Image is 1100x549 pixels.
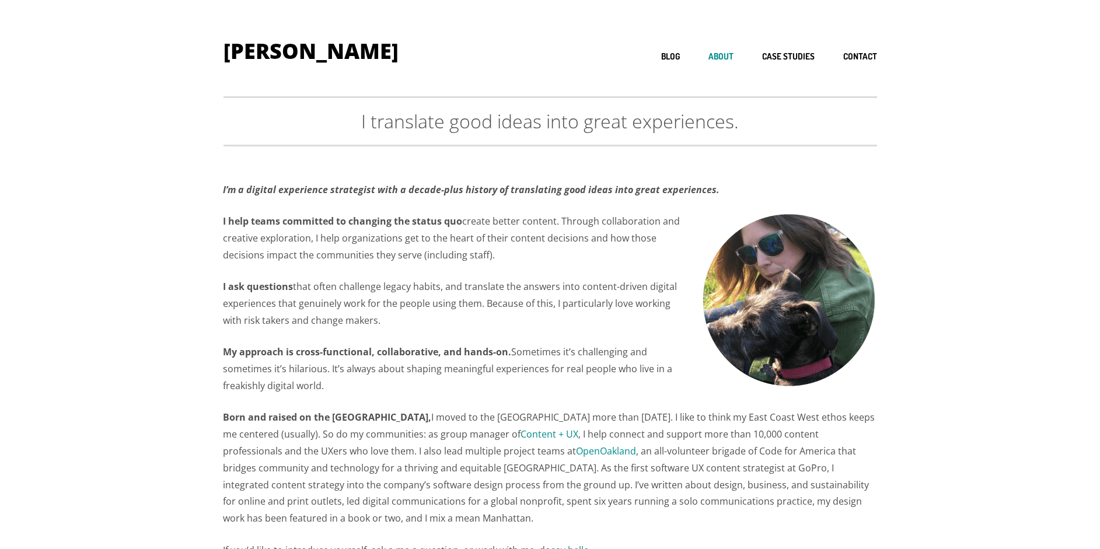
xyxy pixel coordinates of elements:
p: I translate good ideas into great experiences. [224,110,877,133]
a: Case studies [762,51,815,62]
a: Blog [661,51,680,62]
a: OpenOakland [576,445,636,457]
strong: I ask questions [223,280,293,293]
a: Contact [843,51,877,62]
a: Content + UX [521,428,578,440]
strong: I help teams committed to changing the status quo [223,215,462,228]
strong: Born and raised on the [GEOGRAPHIC_DATA], [223,411,431,424]
img: Jess Sand, UX & Content Strategy, Oakland CA [701,213,876,388]
p: Sometimes it’s challenging and sometimes it’s hilarious. It’s always about shaping meaningful exp... [223,344,876,394]
h1: [PERSON_NAME] [224,41,399,62]
p: that often challenge legacy habits, and translate the answers into content-driven digital experie... [223,278,876,328]
p: create better content. Through collaboration and creative exploration, I help organizations get t... [223,213,876,263]
strong: My approach is cross-functional, collaborative, and hands-on. [223,345,511,358]
a: About [708,51,734,62]
p: I moved to the [GEOGRAPHIC_DATA] more than [DATE]. I like to think my East Coast West ethos keeps... [223,409,876,527]
i: I’m a digital experience strategist with a decade-plus history of translating good ideas into gre... [223,183,720,196]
